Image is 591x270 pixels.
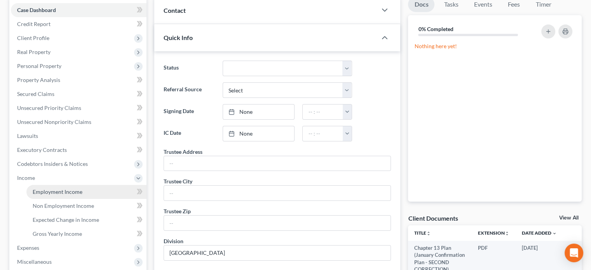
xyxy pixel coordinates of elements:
[418,26,453,32] strong: 0% Completed
[505,231,509,236] i: unfold_more
[11,17,146,31] a: Credit Report
[17,118,91,125] span: Unsecured Nonpriority Claims
[426,231,431,236] i: unfold_more
[164,148,202,156] div: Trustee Address
[160,61,218,76] label: Status
[164,7,186,14] span: Contact
[164,156,391,171] input: --
[17,132,38,139] span: Lawsuits
[11,101,146,115] a: Unsecured Priority Claims
[17,91,54,97] span: Secured Claims
[303,105,343,119] input: -- : --
[17,63,61,69] span: Personal Property
[223,126,295,141] a: None
[11,87,146,101] a: Secured Claims
[11,129,146,143] a: Lawsuits
[303,126,343,141] input: -- : --
[164,34,193,41] span: Quick Info
[26,213,146,227] a: Expected Change in Income
[26,199,146,213] a: Non Employment Income
[11,3,146,17] a: Case Dashboard
[17,77,60,83] span: Property Analysis
[11,115,146,129] a: Unsecured Nonpriority Claims
[164,237,183,245] div: Division
[164,246,391,260] input: --
[160,82,218,98] label: Referral Source
[17,49,51,55] span: Real Property
[559,215,579,221] a: View All
[414,42,575,50] p: Nothing here yet!
[17,174,35,181] span: Income
[223,105,295,119] a: None
[17,21,51,27] span: Credit Report
[17,7,56,13] span: Case Dashboard
[26,227,146,241] a: Gross Yearly Income
[552,231,557,236] i: expand_more
[33,230,82,237] span: Gross Yearly Income
[11,73,146,87] a: Property Analysis
[164,177,192,185] div: Trustee City
[478,230,509,236] a: Extensionunfold_more
[33,188,82,195] span: Employment Income
[522,230,557,236] a: Date Added expand_more
[33,216,99,223] span: Expected Change in Income
[17,105,81,111] span: Unsecured Priority Claims
[17,244,39,251] span: Expenses
[408,214,458,222] div: Client Documents
[17,258,52,265] span: Miscellaneous
[164,186,391,200] input: --
[11,143,146,157] a: Executory Contracts
[160,126,218,141] label: IC Date
[33,202,94,209] span: Non Employment Income
[26,185,146,199] a: Employment Income
[414,230,431,236] a: Titleunfold_more
[17,146,67,153] span: Executory Contracts
[164,216,391,230] input: --
[565,244,583,262] div: Open Intercom Messenger
[17,35,49,41] span: Client Profile
[160,104,218,120] label: Signing Date
[164,207,191,215] div: Trustee Zip
[17,160,88,167] span: Codebtors Insiders & Notices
